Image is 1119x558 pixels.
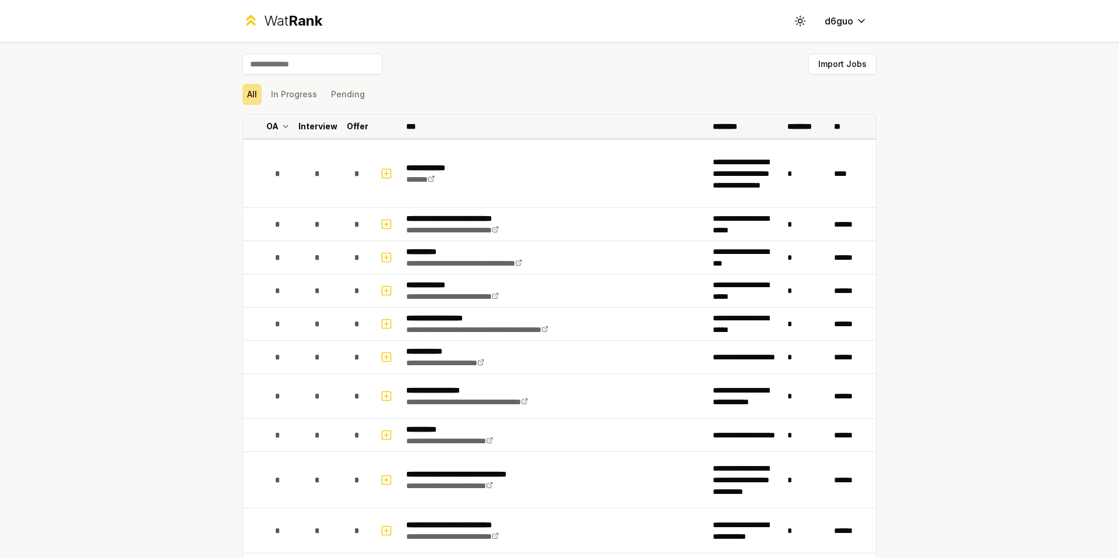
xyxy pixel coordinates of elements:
a: WatRank [242,12,322,30]
span: Rank [288,12,322,29]
div: Wat [264,12,322,30]
p: OA [266,121,279,132]
button: Import Jobs [808,54,877,75]
p: Interview [298,121,337,132]
button: Pending [326,84,370,105]
p: Offer [347,121,368,132]
button: d6guo [815,10,877,31]
span: d6guo [825,14,853,28]
button: In Progress [266,84,322,105]
button: All [242,84,262,105]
